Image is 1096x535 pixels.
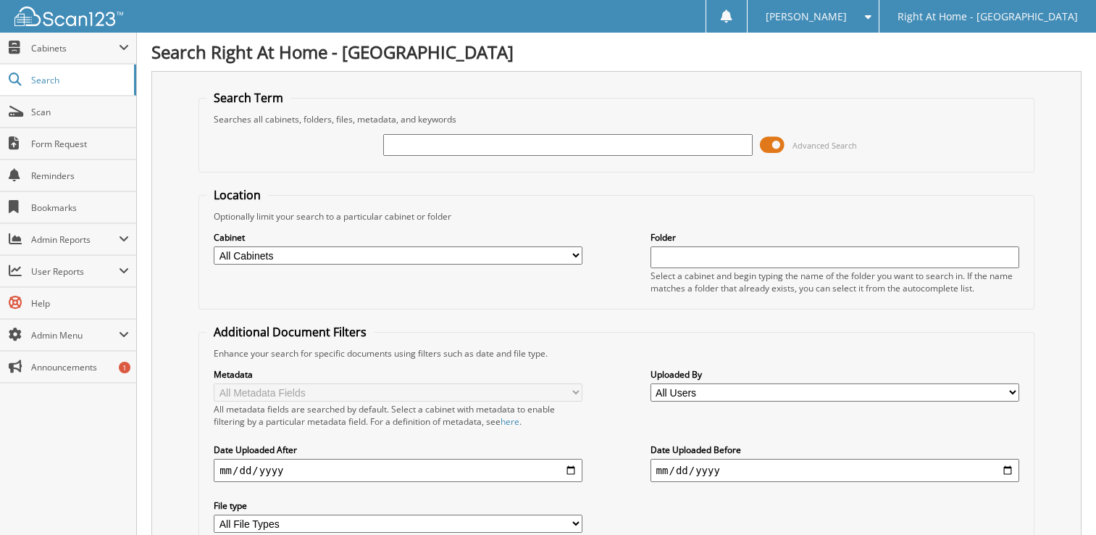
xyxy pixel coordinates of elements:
span: Scan [31,106,129,118]
div: Enhance your search for specific documents using filters such as date and file type. [206,347,1026,360]
label: Date Uploaded Before [651,444,1019,456]
span: Search [31,74,127,86]
span: Admin Reports [31,233,119,246]
legend: Additional Document Filters [206,324,374,340]
div: All metadata fields are searched by default. Select a cabinet with metadata to enable filtering b... [214,403,582,428]
span: Form Request [31,138,129,150]
span: Admin Menu [31,329,119,341]
label: Date Uploaded After [214,444,582,456]
span: Reminders [31,170,129,182]
div: 1 [119,362,130,373]
label: File type [214,499,582,512]
span: Right At Home - [GEOGRAPHIC_DATA] [898,12,1078,21]
span: Announcements [31,361,129,373]
div: Searches all cabinets, folders, files, metadata, and keywords [206,113,1026,125]
span: Cabinets [31,42,119,54]
a: here [501,415,519,428]
label: Uploaded By [651,368,1019,381]
div: Optionally limit your search to a particular cabinet or folder [206,210,1026,223]
span: [PERSON_NAME] [766,12,847,21]
span: Bookmarks [31,202,129,214]
img: scan123-logo-white.svg [14,7,123,26]
input: end [651,459,1019,482]
legend: Location [206,187,268,203]
label: Metadata [214,368,582,381]
label: Folder [651,231,1019,244]
input: start [214,459,582,482]
label: Cabinet [214,231,582,244]
span: User Reports [31,265,119,278]
legend: Search Term [206,90,290,106]
div: Select a cabinet and begin typing the name of the folder you want to search in. If the name match... [651,270,1019,294]
span: Help [31,297,129,310]
h1: Search Right At Home - [GEOGRAPHIC_DATA] [151,40,1082,64]
span: Advanced Search [792,140,857,151]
